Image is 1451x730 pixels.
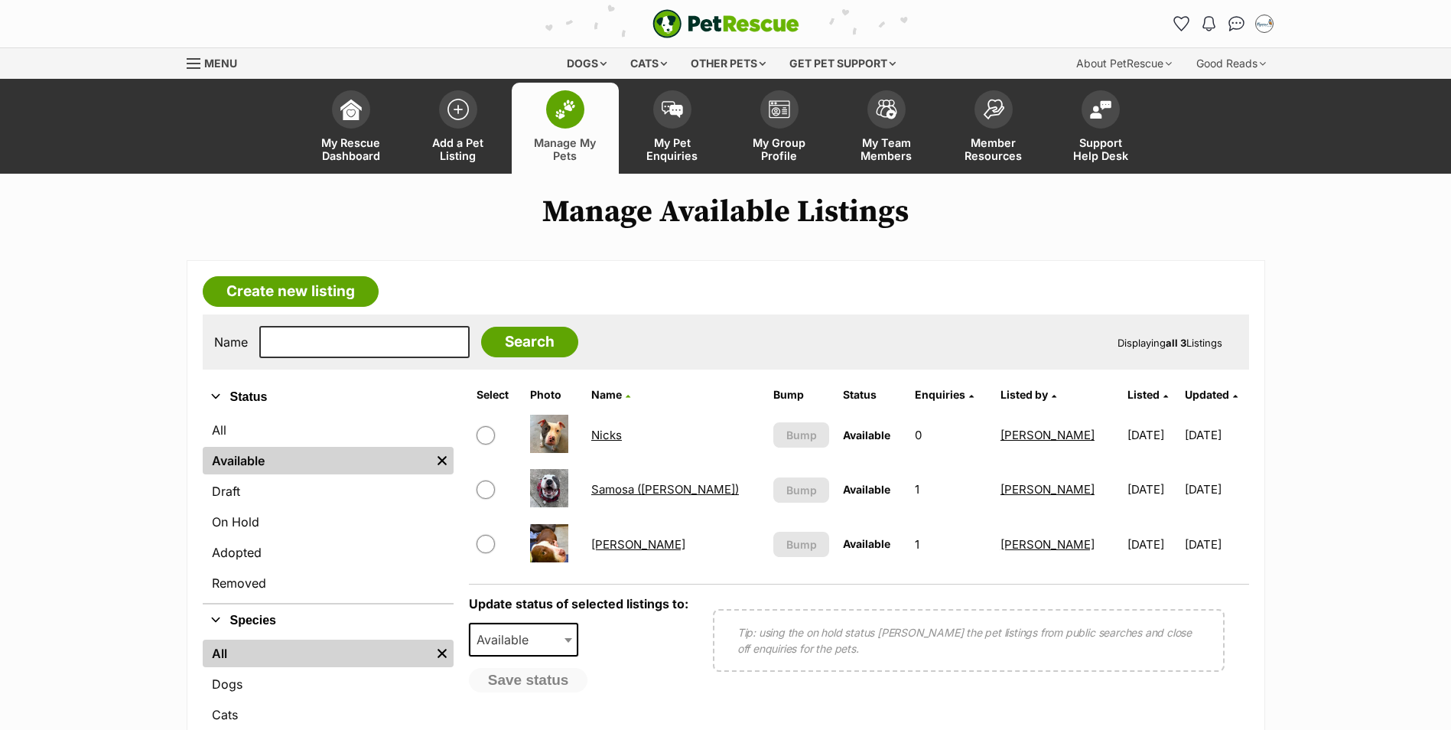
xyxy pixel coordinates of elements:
[638,136,707,162] span: My Pet Enquiries
[876,99,897,119] img: team-members-icon-5396bd8760b3fe7c0b43da4ab00e1e3bb1a5d9ba89233759b79545d2d3fc5d0d.svg
[203,539,454,566] a: Adopted
[203,387,454,407] button: Status
[726,83,833,174] a: My Group Profile
[1185,388,1238,401] a: Updated
[1127,388,1168,401] a: Listed
[556,48,617,79] div: Dogs
[909,409,993,461] td: 0
[203,611,454,631] button: Species
[833,83,940,174] a: My Team Members
[909,463,993,516] td: 1
[298,83,405,174] a: My Rescue Dashboard
[1121,409,1183,461] td: [DATE]
[1185,388,1229,401] span: Updated
[424,136,493,162] span: Add a Pet Listing
[1185,518,1247,571] td: [DATE]
[524,383,584,407] th: Photo
[512,83,619,174] a: Manage My Pets
[652,9,799,38] a: PetRescue
[340,99,362,120] img: dashboard-icon-eb2f2d2d3e046f16d808141f083e7271f6b2e854fb5c12c21221c1fb7104beca.svg
[769,100,790,119] img: group-profile-icon-3fa3cf56718a62981997c0bc7e787c4b2cf8bcc04b72c1350f741eb67cf2f40e.svg
[786,427,817,443] span: Bump
[1228,16,1244,31] img: chat-41dd97257d64d25036548639549fe6c8038ab92f7586957e7f3b1b290dea8141.svg
[431,640,454,667] a: Remove filter
[773,422,830,448] button: Bump
[431,447,454,474] a: Remove filter
[843,429,890,442] span: Available
[940,83,1047,174] a: Member Resources
[1202,16,1215,31] img: notifications-46538b983faf8c2785f20acdc204bb7945ddae34d4c08c2a6579f10ce5e182be.svg
[1166,337,1186,349] strong: all 3
[983,99,1004,119] img: member-resources-icon-8e73f808a243e03378d46382f2149f9095a855e16c252ad45f914b54edf8863c.svg
[1257,16,1272,31] img: Taylor Lalchere profile pic
[843,483,890,496] span: Available
[1186,48,1277,79] div: Good Reads
[317,136,386,162] span: My Rescue Dashboard
[652,9,799,38] img: logo-e224e6f780fb5917bec1dbf3a21bbac754714ae5b6737aabdf751b685950b380.svg
[481,327,578,357] input: Search
[203,447,431,474] a: Available
[203,416,454,444] a: All
[837,383,907,407] th: Status
[843,537,890,550] span: Available
[405,83,512,174] a: Add a Pet Listing
[469,623,579,657] span: Available
[786,482,817,498] span: Bump
[203,670,454,698] a: Dogs
[470,629,544,650] span: Available
[1197,11,1222,36] button: Notifications
[915,388,965,401] span: translation missing: en.admin.listings.index.attributes.enquiries
[591,482,739,497] a: Samosa ([PERSON_NAME])
[852,136,921,162] span: My Team Members
[1121,463,1183,516] td: [DATE]
[959,136,1028,162] span: Member Resources
[203,640,431,667] a: All
[619,83,726,174] a: My Pet Enquiries
[591,388,630,401] a: Name
[779,48,906,79] div: Get pet support
[1252,11,1277,36] button: My account
[662,101,683,118] img: pet-enquiries-icon-7e3ad2cf08bfb03b45e93fb7055b45f3efa6380592205ae92323e6603595dc1f.svg
[1225,11,1249,36] a: Conversations
[1127,388,1160,401] span: Listed
[1170,11,1194,36] a: Favourites
[203,569,454,597] a: Removed
[767,383,836,407] th: Bump
[745,136,814,162] span: My Group Profile
[203,276,379,307] a: Create new listing
[1000,537,1095,552] a: [PERSON_NAME]
[909,518,993,571] td: 1
[1066,136,1135,162] span: Support Help Desk
[1170,11,1277,36] ul: Account quick links
[1118,337,1222,349] span: Displaying Listings
[773,477,830,503] button: Bump
[591,537,685,552] a: [PERSON_NAME]
[1000,428,1095,442] a: [PERSON_NAME]
[555,99,576,119] img: manage-my-pets-icon-02211641906a0b7f246fdf0571729dbe1e7629f14944591b6c1af311fb30b64b.svg
[469,668,588,693] button: Save status
[737,624,1200,657] p: Tip: using the on hold status [PERSON_NAME] the pet listings from public searches and close off e...
[1065,48,1183,79] div: About PetRescue
[203,477,454,505] a: Draft
[204,57,237,70] span: Menu
[470,383,522,407] th: Select
[786,536,817,552] span: Bump
[591,388,622,401] span: Name
[591,428,622,442] a: Nicks
[1090,100,1111,119] img: help-desk-icon-fdf02630f3aa405de69fd3d07c3f3aa587a6932b1a1747fa1d2bba05be0121f9.svg
[203,701,454,728] a: Cats
[203,413,454,603] div: Status
[915,388,974,401] a: Enquiries
[447,99,469,120] img: add-pet-listing-icon-0afa8454b4691262ce3f59096e99ab1cd57d4a30225e0717b998d2c9b9846f56.svg
[1000,388,1048,401] span: Listed by
[1185,409,1247,461] td: [DATE]
[680,48,776,79] div: Other pets
[469,596,688,611] label: Update status of selected listings to:
[1047,83,1154,174] a: Support Help Desk
[187,48,248,76] a: Menu
[1000,482,1095,497] a: [PERSON_NAME]
[773,532,830,557] button: Bump
[620,48,678,79] div: Cats
[203,508,454,536] a: On Hold
[531,136,600,162] span: Manage My Pets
